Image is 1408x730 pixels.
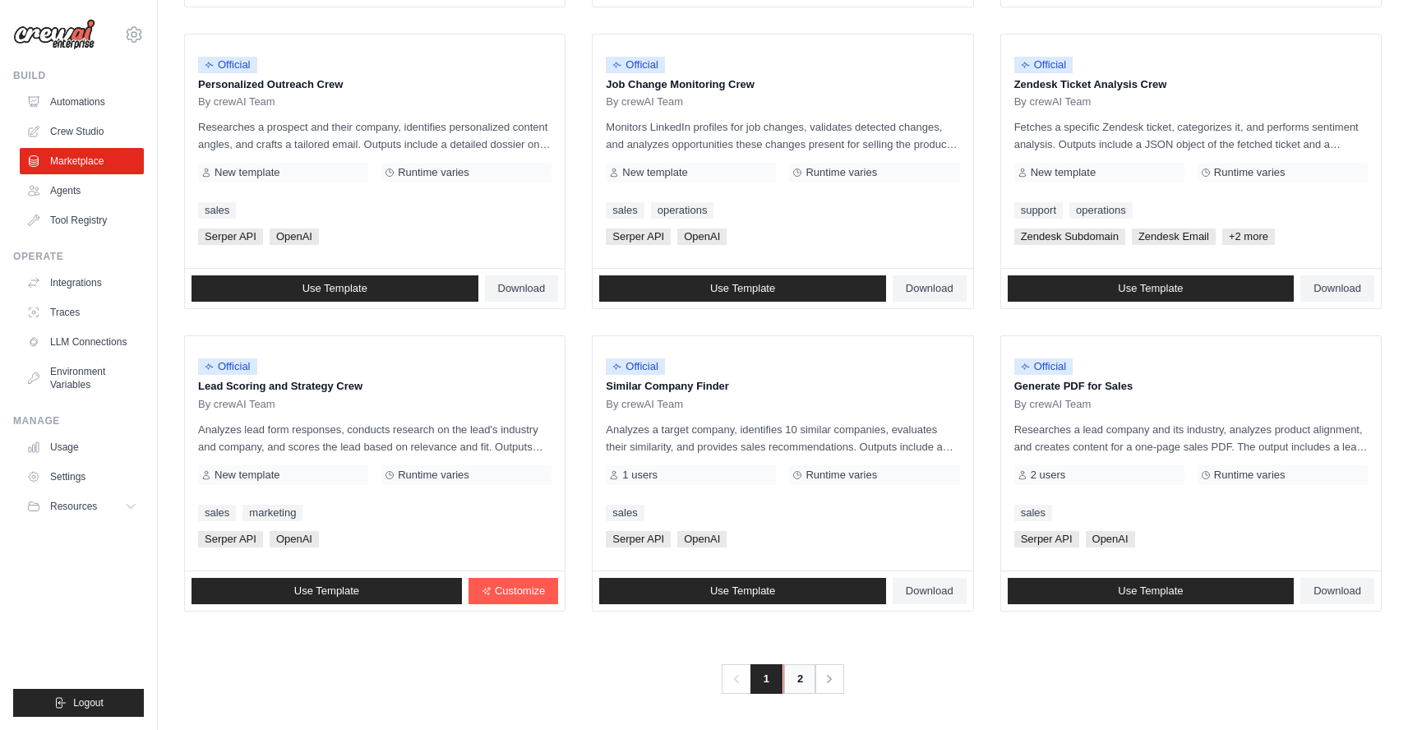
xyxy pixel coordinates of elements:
span: Zendesk Subdomain [1014,229,1125,245]
span: New template [1031,166,1096,179]
div: Build [13,69,144,82]
span: New template [215,166,279,179]
a: Agents [20,178,144,204]
span: Official [606,57,665,73]
span: Use Template [710,282,775,295]
span: By crewAI Team [1014,95,1092,109]
span: OpenAI [677,229,727,245]
span: Official [1014,358,1073,375]
span: OpenAI [270,229,319,245]
a: marketing [242,505,302,521]
a: Settings [20,464,144,490]
span: Official [1014,57,1073,73]
a: Use Template [192,578,462,604]
span: New template [622,166,687,179]
span: Official [198,358,257,375]
a: sales [198,505,236,521]
span: +2 more [1222,229,1275,245]
span: Logout [73,696,104,709]
a: sales [198,202,236,219]
a: sales [1014,505,1052,521]
a: support [1014,202,1063,219]
p: Monitors LinkedIn profiles for job changes, validates detected changes, and analyzes opportunitie... [606,118,959,153]
button: Logout [13,689,144,717]
a: Use Template [1008,275,1295,302]
span: OpenAI [270,531,319,547]
a: Use Template [192,275,478,302]
div: Manage [13,414,144,427]
a: Environment Variables [20,358,144,398]
span: 1 users [622,469,658,482]
p: Generate PDF for Sales [1014,378,1368,395]
span: Runtime varies [398,166,469,179]
p: Fetches a specific Zendesk ticket, categorizes it, and performs sentiment analysis. Outputs inclu... [1014,118,1368,153]
p: Lead Scoring and Strategy Crew [198,378,552,395]
span: Download [1313,584,1361,598]
a: Marketplace [20,148,144,174]
a: Traces [20,299,144,326]
span: By crewAI Team [606,95,683,109]
p: Analyzes lead form responses, conducts research on the lead's industry and company, and scores th... [198,421,552,455]
a: Customize [469,578,558,604]
a: Crew Studio [20,118,144,145]
span: Download [906,282,953,295]
span: Use Template [710,584,775,598]
span: Resources [50,500,97,513]
span: Serper API [198,531,263,547]
span: By crewAI Team [198,95,275,109]
p: Job Change Monitoring Crew [606,76,959,93]
span: OpenAI [677,531,727,547]
a: operations [651,202,714,219]
p: Analyzes a target company, identifies 10 similar companies, evaluates their similarity, and provi... [606,421,959,455]
span: Use Template [1118,584,1183,598]
button: Resources [20,493,144,520]
span: Runtime varies [1214,469,1286,482]
p: Personalized Outreach Crew [198,76,552,93]
a: Download [1300,275,1374,302]
a: Tool Registry [20,207,144,233]
span: Use Template [302,282,367,295]
span: Official [198,57,257,73]
span: 1 [750,664,782,694]
span: By crewAI Team [606,398,683,411]
a: 2 [783,664,816,694]
span: Serper API [198,229,263,245]
span: Serper API [606,229,671,245]
span: Runtime varies [398,469,469,482]
a: Download [893,275,967,302]
p: Researches a prospect and their company, identifies personalized content angles, and crafts a tai... [198,118,552,153]
span: Download [498,282,546,295]
a: sales [606,505,644,521]
a: sales [606,202,644,219]
p: Researches a lead company and its industry, analyzes product alignment, and creates content for a... [1014,421,1368,455]
a: operations [1069,202,1133,219]
a: Integrations [20,270,144,296]
a: Download [893,578,967,604]
a: Download [1300,578,1374,604]
p: Similar Company Finder [606,378,959,395]
div: Operate [13,250,144,263]
p: Zendesk Ticket Analysis Crew [1014,76,1368,93]
a: LLM Connections [20,329,144,355]
a: Use Template [1008,578,1295,604]
span: Zendesk Email [1132,229,1216,245]
span: Runtime varies [806,166,877,179]
span: Serper API [606,531,671,547]
span: OpenAI [1086,531,1135,547]
span: Download [1313,282,1361,295]
span: Serper API [1014,531,1079,547]
span: Download [906,584,953,598]
a: Download [485,275,559,302]
span: Runtime varies [1214,166,1286,179]
span: Official [606,358,665,375]
span: By crewAI Team [198,398,275,411]
nav: Pagination [722,664,844,694]
img: Logo [13,19,95,50]
a: Use Template [599,275,886,302]
span: Use Template [294,584,359,598]
span: Runtime varies [806,469,877,482]
a: Usage [20,434,144,460]
span: Use Template [1118,282,1183,295]
span: 2 users [1031,469,1066,482]
span: Customize [495,584,545,598]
